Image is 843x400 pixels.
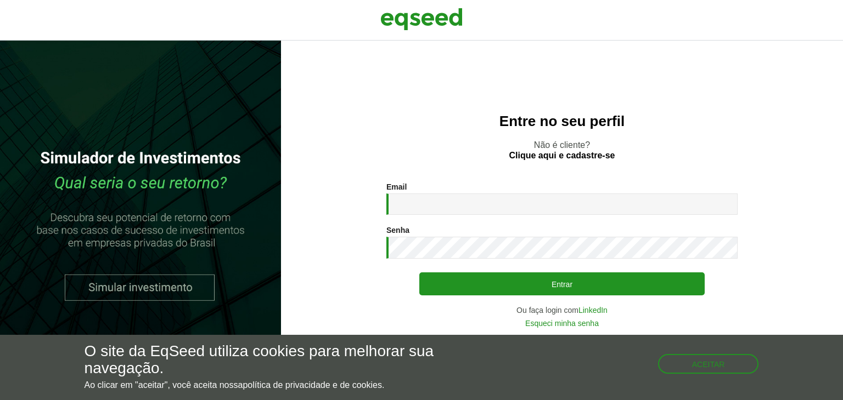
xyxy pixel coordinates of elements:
[578,306,608,314] a: LinkedIn
[303,113,821,129] h2: Entre no seu perfil
[658,354,759,374] button: Aceitar
[380,5,463,33] img: EqSeed Logo
[243,381,382,390] a: política de privacidade e de cookies
[386,226,409,234] label: Senha
[525,319,599,327] a: Esqueci minha senha
[509,151,615,160] a: Clique aqui e cadastre-se
[419,272,705,295] button: Entrar
[85,380,489,390] p: Ao clicar em "aceitar", você aceita nossa .
[303,140,821,161] p: Não é cliente?
[85,343,489,377] h5: O site da EqSeed utiliza cookies para melhorar sua navegação.
[386,183,407,191] label: Email
[386,306,738,314] div: Ou faça login com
